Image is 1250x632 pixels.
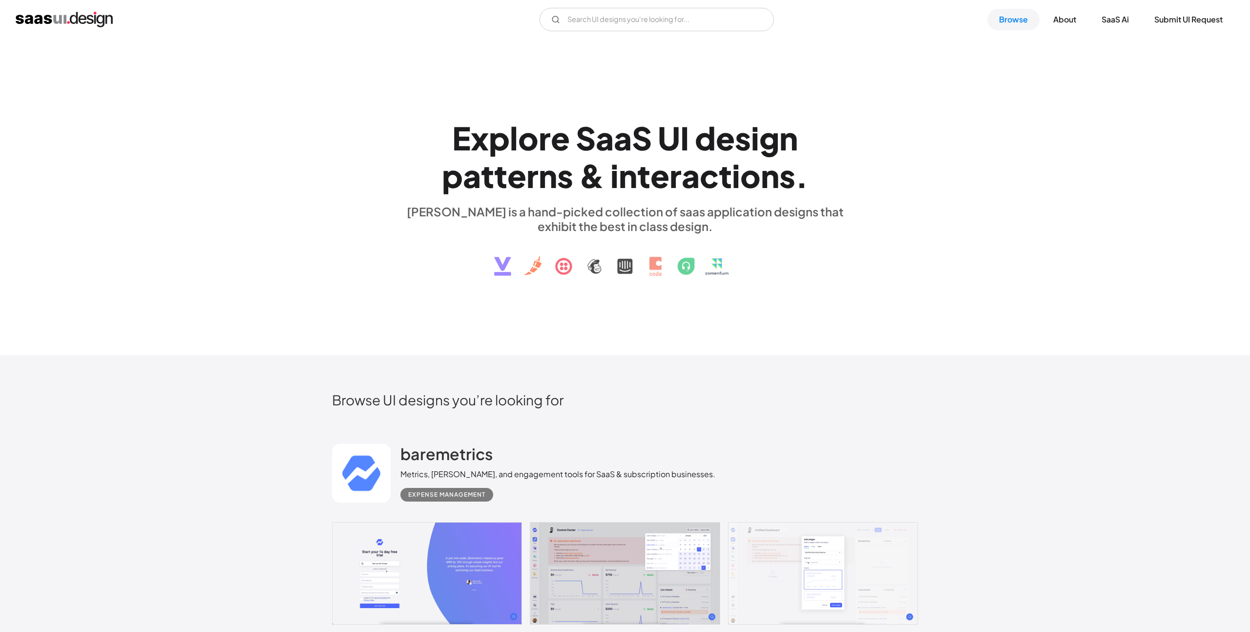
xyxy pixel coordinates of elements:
[400,119,850,194] h1: Explore SaaS UI design patterns & interactions.
[637,157,650,194] div: t
[1090,9,1141,30] a: SaaS Ai
[619,157,637,194] div: n
[400,444,493,463] h2: baremetrics
[452,119,471,157] div: E
[526,157,539,194] div: r
[700,157,719,194] div: c
[596,119,614,157] div: a
[507,157,526,194] div: e
[761,157,779,194] div: n
[759,119,779,157] div: g
[540,8,774,31] form: Email Form
[795,157,808,194] div: .
[716,119,735,157] div: e
[1042,9,1088,30] a: About
[751,119,759,157] div: i
[695,119,716,157] div: d
[540,8,774,31] input: Search UI designs you're looking for...
[400,204,850,233] div: [PERSON_NAME] is a hand-picked collection of saas application designs that exhibit the best in cl...
[779,119,798,157] div: n
[614,119,632,157] div: a
[16,12,113,27] a: home
[477,233,773,284] img: text, icon, saas logo
[463,157,481,194] div: a
[518,119,539,157] div: o
[442,157,463,194] div: p
[400,444,493,468] a: baremetrics
[987,9,1040,30] a: Browse
[779,157,795,194] div: s
[551,119,570,157] div: e
[579,157,604,194] div: &
[332,391,918,408] h2: Browse UI designs you’re looking for
[576,119,596,157] div: S
[650,157,669,194] div: e
[557,157,573,194] div: s
[735,119,751,157] div: s
[400,468,715,480] div: Metrics, [PERSON_NAME], and engagement tools for SaaS & subscription businesses.
[680,119,689,157] div: I
[682,157,700,194] div: a
[408,489,485,501] div: Expense Management
[489,119,510,157] div: p
[610,157,619,194] div: i
[719,157,732,194] div: t
[669,157,682,194] div: r
[732,157,740,194] div: i
[510,119,518,157] div: l
[740,157,761,194] div: o
[539,119,551,157] div: r
[658,119,680,157] div: U
[1143,9,1234,30] a: Submit UI Request
[539,157,557,194] div: n
[471,119,489,157] div: x
[481,157,494,194] div: t
[632,119,652,157] div: S
[494,157,507,194] div: t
